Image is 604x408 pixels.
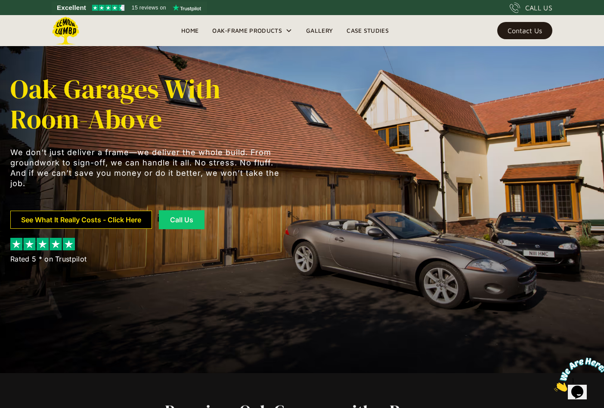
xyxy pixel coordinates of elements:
[525,3,552,13] div: CALL US
[173,4,201,11] img: Trustpilot logo
[159,210,204,229] a: Call Us
[3,3,7,11] span: 1
[508,28,542,34] div: Contact Us
[174,24,205,37] a: Home
[10,147,286,189] p: We don’t just deliver a frame—we deliver the whole build. From groundwork to sign-off, we can han...
[52,2,207,14] a: See Lemon Lumba reviews on Trustpilot
[299,24,340,37] a: Gallery
[57,3,86,13] span: Excellent
[497,22,552,39] a: Contact Us
[510,3,552,13] a: CALL US
[205,15,299,46] div: Oak-Frame Products
[132,3,166,13] span: 15 reviews on
[92,5,124,11] img: Trustpilot 4.5 stars
[10,211,152,229] a: See What It Really Costs - Click Here
[10,74,286,134] h1: Oak Garages with Room-Above
[340,24,396,37] a: Case Studies
[212,25,282,36] div: Oak-Frame Products
[3,3,57,37] img: Chat attention grabber
[551,354,604,395] iframe: chat widget
[170,216,194,223] div: Call Us
[10,254,87,264] div: Rated 5 * on Trustpilot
